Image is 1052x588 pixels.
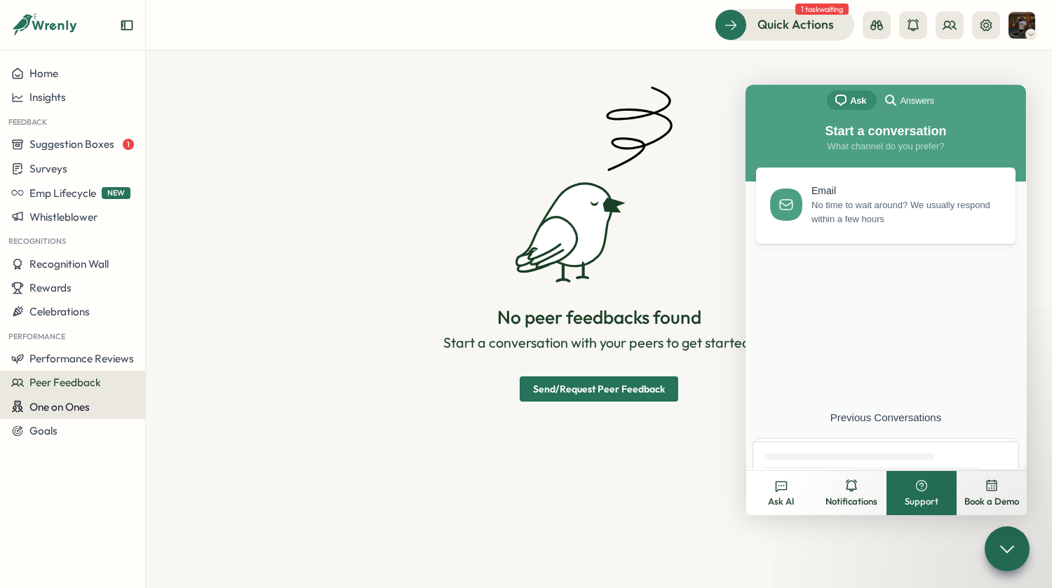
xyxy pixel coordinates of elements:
[29,305,90,318] span: Celebrations
[102,187,130,199] span: NEW
[29,90,66,104] span: Insights
[29,281,72,294] span: Rewards
[29,352,134,365] span: Performance Reviews
[29,186,96,200] span: Emp Lifecycle
[443,332,755,354] p: Start a conversation with your peers to get started.
[816,471,886,515] button: Notifications
[757,15,834,34] span: Quick Actions
[29,210,97,224] span: Whistleblower
[29,400,90,413] span: One on Ones
[886,471,957,515] button: Support
[905,495,938,508] span: Support
[497,305,701,329] h3: No peer feedbacks found
[715,9,854,40] button: Quick Actions
[520,376,678,402] button: Send/Request Peer Feedback
[29,137,114,151] span: Suggestion Boxes
[29,376,101,389] span: Peer Feedback
[1009,12,1035,39] img: Luke Hopwood
[768,495,795,508] span: Ask AI
[29,424,58,437] span: Goals
[964,495,1019,508] span: Book a Demo
[746,471,816,515] button: Ask AI
[29,257,109,271] span: Recognition Wall
[795,4,849,15] span: 1 task waiting
[825,495,877,508] span: Notifications
[746,85,1026,469] iframe: Help Scout Beacon - Live Chat, Contact Form, and Knowledge Base
[29,67,58,80] span: Home
[957,471,1027,515] button: Book a Demo
[533,377,665,401] span: Send/Request Peer Feedback
[120,18,134,32] button: Expand sidebar
[123,139,134,150] span: 1
[29,162,67,175] span: Surveys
